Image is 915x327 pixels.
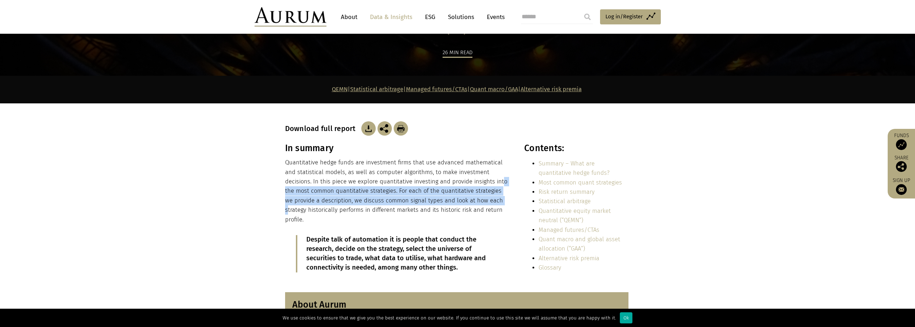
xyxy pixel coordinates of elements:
[539,198,591,205] a: Statistical arbitrage
[361,121,376,136] img: Download Article
[539,179,622,186] a: Most common quant strategies
[421,10,439,24] a: ESG
[896,184,907,195] img: Sign up to our newsletter
[378,121,392,136] img: Share this post
[470,86,518,93] a: Quant macro/GAA
[580,10,595,24] input: Submit
[306,235,489,272] p: Despite talk of automation it is people that conduct the research, decide on the strategy, select...
[521,86,582,93] a: Alternative risk premia
[539,226,599,233] a: Managed futures/CTAs
[620,312,632,323] div: Ok
[444,10,478,24] a: Solutions
[337,10,361,24] a: About
[332,86,582,93] strong: | | | |
[285,143,509,154] h3: In summary
[292,299,621,310] h3: About Aurum
[332,86,348,93] a: QEMN
[539,236,620,252] a: Quant macro and global asset allocation (“GAA”)
[539,160,609,176] a: Summary – What are quantitative hedge funds?
[891,155,911,172] div: Share
[443,48,472,58] div: 26 min read
[524,143,628,154] h3: Contents:
[539,188,595,195] a: Risk return summary
[605,12,643,21] span: Log in/Register
[394,121,408,136] img: Download Article
[539,264,561,271] a: Glossary
[891,177,911,195] a: Sign up
[483,10,505,24] a: Events
[896,161,907,172] img: Share this post
[255,7,326,27] img: Aurum
[406,86,467,93] a: Managed futures/CTAs
[350,86,403,93] a: Statistical arbitrage
[891,132,911,150] a: Funds
[539,207,611,224] a: Quantitative equity market neutral (“QEMN”)
[285,158,509,224] p: Quantitative hedge funds are investment firms that use advanced mathematical and statistical mode...
[600,9,661,24] a: Log in/Register
[896,139,907,150] img: Access Funds
[539,255,599,262] a: Alternative risk premia
[285,124,360,133] h3: Download full report
[366,10,416,24] a: Data & Insights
